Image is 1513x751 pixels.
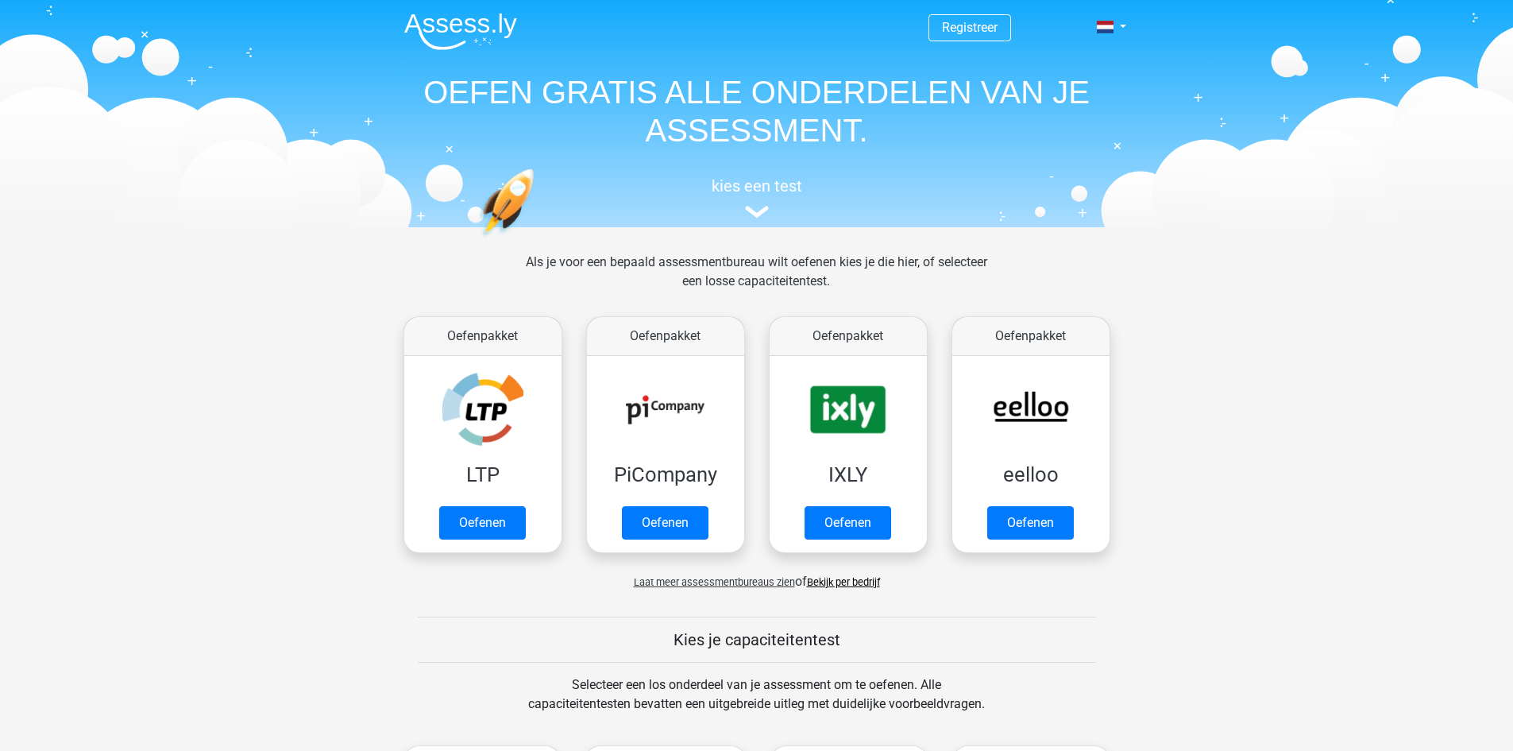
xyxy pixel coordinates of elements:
[418,630,1096,649] h5: Kies je capaciteitentest
[805,506,891,540] a: Oefenen
[392,176,1122,195] h5: kies een test
[392,176,1122,219] a: kies een test
[987,506,1074,540] a: Oefenen
[942,20,998,35] a: Registreer
[404,13,517,50] img: Assessly
[634,576,795,588] span: Laat meer assessmentbureaus zien
[439,506,526,540] a: Oefenen
[479,168,596,312] img: oefenen
[392,73,1122,149] h1: OEFEN GRATIS ALLE ONDERDELEN VAN JE ASSESSMENT.
[513,253,1000,310] div: Als je voor een bepaald assessmentbureau wilt oefenen kies je die hier, of selecteer een losse ca...
[513,676,1000,733] div: Selecteer een los onderdeel van je assessment om te oefenen. Alle capaciteitentesten bevatten een...
[622,506,708,540] a: Oefenen
[745,206,769,218] img: assessment
[807,576,880,588] a: Bekijk per bedrijf
[392,559,1122,591] div: of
